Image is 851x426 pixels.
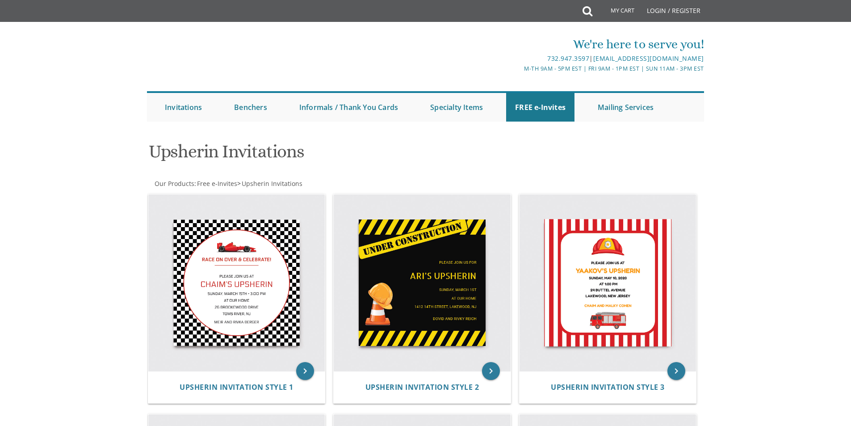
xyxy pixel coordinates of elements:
[149,142,513,168] h1: Upsherin Invitations
[365,383,479,392] a: Upsherin Invitation Style 2
[290,93,407,122] a: Informals / Thank You Cards
[589,93,662,122] a: Mailing Services
[225,93,276,122] a: Benchers
[156,93,211,122] a: Invitations
[482,362,500,380] a: keyboard_arrow_right
[667,362,685,380] a: keyboard_arrow_right
[197,179,237,188] span: Free e-Invites
[333,35,704,53] div: We're here to serve you!
[593,54,704,63] a: [EMAIL_ADDRESS][DOMAIN_NAME]
[421,93,492,122] a: Specialty Items
[196,179,237,188] a: Free e-Invites
[242,179,302,188] span: Upsherin Invitations
[147,179,426,188] div: :
[180,382,293,392] span: Upsherin Invitation Style 1
[154,179,194,188] a: Our Products
[180,383,293,392] a: Upsherin Invitation Style 1
[520,194,696,371] img: Upsherin Invitation Style 3
[237,179,302,188] span: >
[551,383,665,392] a: Upsherin Invitation Style 3
[296,362,314,380] a: keyboard_arrow_right
[365,382,479,392] span: Upsherin Invitation Style 2
[241,179,302,188] a: Upsherin Invitations
[551,382,665,392] span: Upsherin Invitation Style 3
[333,64,704,73] div: M-Th 9am - 5pm EST | Fri 9am - 1pm EST | Sun 11am - 3pm EST
[591,1,641,23] a: My Cart
[148,194,325,371] img: Upsherin Invitation Style 1
[547,54,589,63] a: 732.947.3597
[334,194,511,371] img: Upsherin Invitation Style 2
[506,93,574,122] a: FREE e-Invites
[333,53,704,64] div: |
